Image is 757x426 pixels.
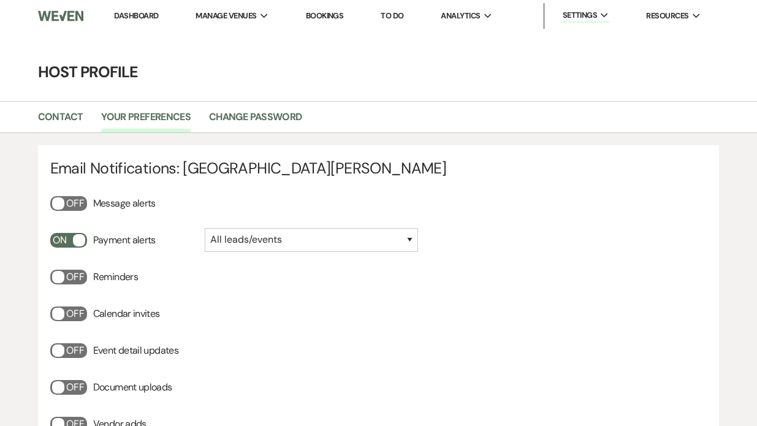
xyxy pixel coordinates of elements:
div: Calendar invites [50,306,192,338]
button: Off [50,270,87,284]
img: Weven Logo [38,3,83,29]
a: Bookings [306,10,344,21]
button: Off [50,380,87,395]
div: Payment alerts [50,233,192,265]
div: Event detail updates [50,343,192,375]
span: Resources [646,10,688,22]
span: Settings [563,9,598,21]
button: On [50,233,87,248]
span: Manage Venues [196,10,256,22]
a: Dashboard [114,10,158,21]
button: Off [50,306,87,321]
div: Message alerts [50,196,192,228]
div: Document uploads [50,380,192,412]
button: Off [50,196,87,211]
a: Change Password [209,109,302,132]
div: Reminders [50,270,192,302]
h4: Email Notifications: [GEOGRAPHIC_DATA][PERSON_NAME] [50,158,707,179]
a: To Do [381,10,403,21]
a: Contact [38,109,83,132]
a: Your Preferences [101,109,191,132]
button: Off [50,343,87,358]
span: Analytics [441,10,480,22]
